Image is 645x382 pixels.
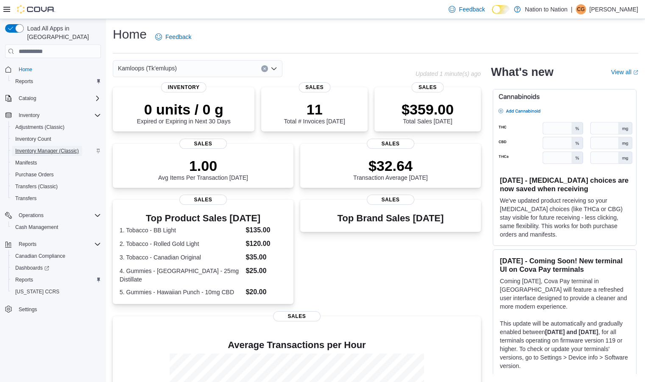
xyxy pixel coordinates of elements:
[5,60,101,337] nav: Complex example
[12,170,101,180] span: Purchase Orders
[500,196,629,239] p: We've updated product receiving so your [MEDICAL_DATA] choices (like THCa or CBG) stay visible fo...
[120,267,242,284] dt: 4. Gummies - [GEOGRAPHIC_DATA] - 25mg Distillate
[12,287,101,297] span: Washington CCRS
[120,340,474,350] h4: Average Transactions per Hour
[500,257,629,273] h3: [DATE] - Coming Soon! New terminal UI on Cova Pay terminals
[271,65,277,72] button: Open list of options
[12,76,101,86] span: Reports
[12,146,101,156] span: Inventory Manager (Classic)
[2,238,104,250] button: Reports
[2,92,104,104] button: Catalog
[491,65,553,79] h2: What's new
[2,63,104,75] button: Home
[500,319,629,370] p: This update will be automatically and gradually enabled between , for all terminals operating on ...
[8,192,104,204] button: Transfers
[12,170,57,180] a: Purchase Orders
[19,212,44,219] span: Operations
[12,193,40,204] a: Transfers
[15,78,33,85] span: Reports
[8,181,104,192] button: Transfers (Classic)
[152,28,195,45] a: Feedback
[12,134,55,144] a: Inventory Count
[120,253,242,262] dt: 3. Tobacco - Canadian Original
[15,265,49,271] span: Dashboards
[445,1,488,18] a: Feedback
[12,122,101,132] span: Adjustments (Classic)
[19,241,36,248] span: Reports
[8,75,104,87] button: Reports
[367,139,414,149] span: Sales
[246,239,286,249] dd: $120.00
[19,306,37,313] span: Settings
[12,222,101,232] span: Cash Management
[8,157,104,169] button: Manifests
[633,70,638,75] svg: External link
[158,157,248,174] p: 1.00
[12,251,69,261] a: Canadian Compliance
[367,195,414,205] span: Sales
[19,95,36,102] span: Catalog
[246,287,286,297] dd: $20.00
[12,146,82,156] a: Inventory Manager (Classic)
[15,148,79,154] span: Inventory Manager (Classic)
[246,252,286,262] dd: $35.00
[120,288,242,296] dt: 5. Gummies - Hawaiian Punch - 10mg CBD
[338,213,444,223] h3: Top Brand Sales [DATE]
[412,82,444,92] span: Sales
[165,33,191,41] span: Feedback
[402,101,454,118] p: $359.00
[273,311,321,321] span: Sales
[158,157,248,181] div: Avg Items Per Transaction [DATE]
[24,24,101,41] span: Load All Apps in [GEOGRAPHIC_DATA]
[15,183,58,190] span: Transfers (Classic)
[12,181,61,192] a: Transfers (Classic)
[15,224,58,231] span: Cash Management
[589,4,638,14] p: [PERSON_NAME]
[8,133,104,145] button: Inventory Count
[2,109,104,121] button: Inventory
[8,121,104,133] button: Adjustments (Classic)
[15,288,59,295] span: [US_STATE] CCRS
[179,139,227,149] span: Sales
[459,5,485,14] span: Feedback
[8,221,104,233] button: Cash Management
[15,93,39,103] button: Catalog
[15,64,101,75] span: Home
[15,64,36,75] a: Home
[15,239,101,249] span: Reports
[15,210,47,220] button: Operations
[492,5,510,14] input: Dark Mode
[137,101,231,118] p: 0 units / 0 g
[284,101,345,125] div: Total # Invoices [DATE]
[137,101,231,125] div: Expired or Expiring in Next 30 Days
[353,157,428,181] div: Transaction Average [DATE]
[2,303,104,315] button: Settings
[299,82,330,92] span: Sales
[12,158,40,168] a: Manifests
[576,4,586,14] div: Christa Gutierrez
[15,304,40,315] a: Settings
[161,82,207,92] span: Inventory
[500,277,629,311] p: Coming [DATE], Cova Pay terminal in [GEOGRAPHIC_DATA] will feature a refreshed user interface des...
[12,275,36,285] a: Reports
[246,266,286,276] dd: $25.00
[571,4,572,14] p: |
[500,176,629,193] h3: [DATE] - [MEDICAL_DATA] choices are now saved when receiving
[15,124,64,131] span: Adjustments (Classic)
[15,195,36,202] span: Transfers
[12,263,101,273] span: Dashboards
[12,76,36,86] a: Reports
[120,240,242,248] dt: 2. Tobacco - Rolled Gold Light
[15,210,101,220] span: Operations
[19,66,32,73] span: Home
[15,276,33,283] span: Reports
[15,159,37,166] span: Manifests
[15,110,43,120] button: Inventory
[8,169,104,181] button: Purchase Orders
[12,222,61,232] a: Cash Management
[179,195,227,205] span: Sales
[416,70,481,77] p: Updated 1 minute(s) ago
[12,181,101,192] span: Transfers (Classic)
[2,209,104,221] button: Operations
